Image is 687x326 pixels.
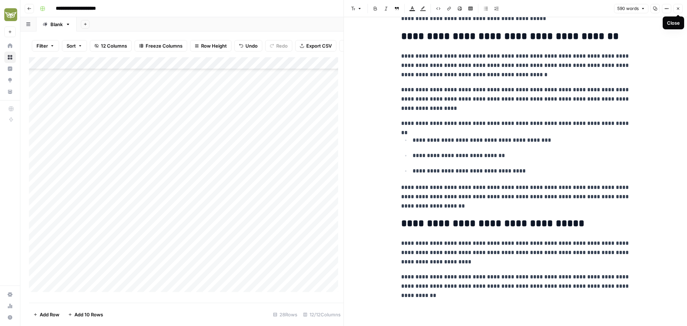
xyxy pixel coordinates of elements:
span: Freeze Columns [146,42,182,49]
a: Browse [4,52,16,63]
button: Freeze Columns [135,40,187,52]
div: 28 Rows [270,309,300,320]
button: Export CSV [295,40,336,52]
span: Redo [276,42,288,49]
button: Add Row [29,309,64,320]
button: Row Height [190,40,232,52]
button: Help + Support [4,312,16,323]
img: Evergreen Media Logo [4,8,17,21]
span: Filter [36,42,48,49]
div: 12/12 Columns [300,309,343,320]
a: Settings [4,289,16,300]
button: 12 Columns [90,40,132,52]
button: Filter [32,40,59,52]
span: 590 words [617,5,639,12]
button: Redo [265,40,292,52]
a: Insights [4,63,16,74]
a: Usage [4,300,16,312]
span: Add 10 Rows [74,311,103,318]
span: Add Row [40,311,59,318]
button: Workspace: Evergreen Media [4,6,16,24]
span: Export CSV [306,42,332,49]
button: 590 words [614,4,648,13]
button: Sort [62,40,87,52]
a: Blank [36,17,77,31]
a: Opportunities [4,74,16,86]
span: 12 Columns [101,42,127,49]
span: Row Height [201,42,227,49]
a: Home [4,40,16,52]
div: Blank [50,21,63,28]
a: Your Data [4,86,16,97]
button: Undo [234,40,262,52]
div: Close [667,19,680,26]
span: Undo [245,42,258,49]
button: Add 10 Rows [64,309,107,320]
span: Sort [67,42,76,49]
